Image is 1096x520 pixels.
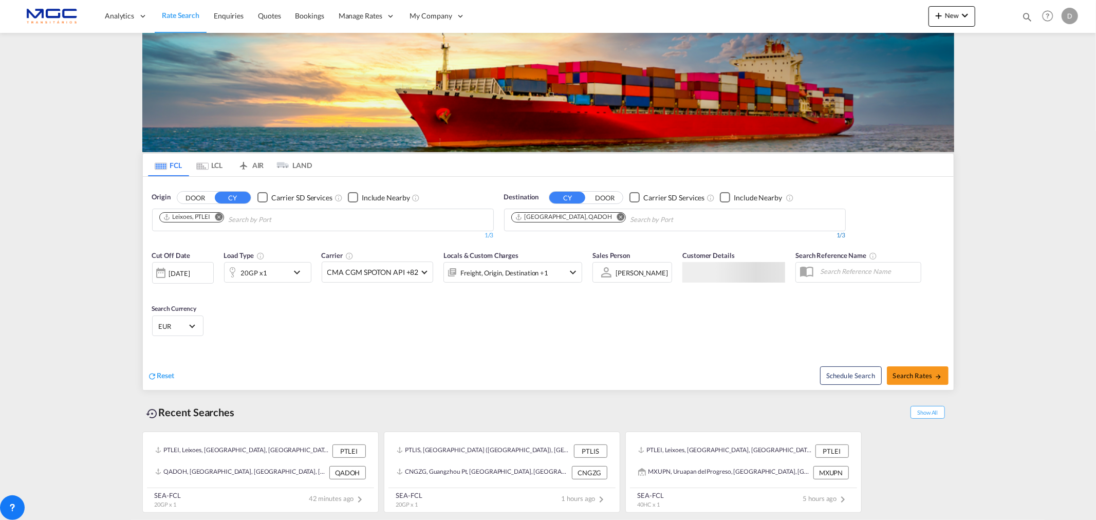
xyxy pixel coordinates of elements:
[155,491,181,500] div: SEA-FCL
[893,372,942,380] span: Search Rates
[159,322,188,331] span: EUR
[928,6,975,27] button: icon-plus 400-fgNewicon-chevron-down
[348,192,410,203] md-checkbox: Checkbox No Ink
[345,252,354,260] md-icon: The selected Trucker/Carrierwill be displayed in the rate results If the rates are from another f...
[592,251,630,259] span: Sales Person
[208,213,224,223] button: Remove
[933,9,945,22] md-icon: icon-plus 400-fg
[567,266,579,278] md-icon: icon-chevron-down
[813,466,849,479] div: MXUPN
[230,154,271,176] md-tab-item: AIR
[1021,11,1033,27] div: icon-magnify
[271,193,332,203] div: Carrier SD Services
[327,267,419,277] span: CMA CGM SPOTON API +82
[224,262,311,283] div: 20GP x1icon-chevron-down
[155,444,330,458] div: PTLEI, Leixoes, Portugal, Southern Europe, Europe
[911,406,944,419] span: Show All
[638,444,813,458] div: PTLEI, Leixoes, Portugal, Southern Europe, Europe
[610,213,625,223] button: Remove
[412,194,420,202] md-icon: Unchecked: Ignores neighbouring ports when fetching rates.Checked : Includes neighbouring ports w...
[163,213,213,221] div: Press delete to remove this chip.
[177,192,213,203] button: DOOR
[933,11,971,20] span: New
[155,466,327,479] div: QADOH, Doha, Qatar, Middle East, Middle East
[146,407,159,420] md-icon: icon-backup-restore
[295,11,324,20] span: Bookings
[384,432,620,513] recent-search-card: PTLIS, [GEOGRAPHIC_DATA] ([GEOGRAPHIC_DATA]), [GEOGRAPHIC_DATA], [GEOGRAPHIC_DATA], [GEOGRAPHIC_D...
[152,262,214,284] div: [DATE]
[257,192,332,203] md-checkbox: Checkbox No Ink
[339,11,382,21] span: Manage Rates
[148,370,175,382] div: icon-refreshReset
[815,444,849,458] div: PTLEI
[504,231,846,240] div: 1/3
[397,444,571,458] div: PTLIS, Lisbon (Lisboa), Portugal, Southern Europe, Europe
[396,491,422,500] div: SEA-FCL
[152,283,160,296] md-datepicker: Select
[460,266,548,280] div: Freight Origin Destination Factory Stuffing
[515,213,615,221] div: Press delete to remove this chip.
[815,264,921,279] input: Search Reference Name
[562,494,608,503] span: 1 hours ago
[682,251,734,259] span: Customer Details
[335,194,343,202] md-icon: Unchecked: Search for CY (Container Yard) services for all selected carriers.Checked : Search for...
[629,192,704,203] md-checkbox: Checkbox No Ink
[162,11,199,20] span: Rate Search
[189,154,230,176] md-tab-item: LCL
[1062,8,1078,24] div: D
[322,251,354,259] span: Carrier
[354,493,366,506] md-icon: icon-chevron-right
[158,209,330,228] md-chips-wrap: Chips container. Use arrow keys to select chips.
[643,193,704,203] div: Carrier SD Services
[887,366,949,385] button: Search Ratesicon-arrow-right
[332,444,366,458] div: PTLEI
[510,209,732,228] md-chips-wrap: Chips container. Use arrow keys to select chips.
[215,192,251,203] button: CY
[638,466,811,479] div: MXUPN, Uruapan del Progreso, MIC, Mexico, Mexico & Central America, Americas
[935,373,942,380] md-icon: icon-arrow-right
[329,466,366,479] div: QADOH
[515,213,612,221] div: Doha, QADOH
[549,192,585,203] button: CY
[572,466,607,479] div: CNGZG
[241,266,267,280] div: 20GP x1
[152,305,197,312] span: Search Currency
[152,231,494,240] div: 1/3
[638,501,660,508] span: 40HC x 1
[157,371,175,380] span: Reset
[616,269,668,277] div: [PERSON_NAME]
[142,401,239,424] div: Recent Searches
[224,251,265,259] span: Load Type
[143,177,954,390] div: OriginDOOR CY Checkbox No InkUnchecked: Search for CY (Container Yard) services for all selected ...
[795,251,877,259] span: Search Reference Name
[820,366,882,385] button: Note: By default Schedule search will only considerorigin ports, destination ports and cut off da...
[152,192,171,202] span: Origin
[615,265,669,280] md-select: Sales Person: Diogo Santos
[396,501,418,508] span: 20GP x 1
[410,11,452,21] span: My Company
[142,33,954,152] img: LCL+%26+FCL+BACKGROUND.png
[271,154,312,176] md-tab-item: LAND
[214,11,244,20] span: Enquiries
[707,194,715,202] md-icon: Unchecked: Search for CY (Container Yard) services for all selected carriers.Checked : Search for...
[362,193,410,203] div: Include Nearby
[256,252,265,260] md-icon: icon-information-outline
[169,269,190,278] div: [DATE]
[734,193,782,203] div: Include Nearby
[574,444,607,458] div: PTLIS
[155,501,176,508] span: 20GP x 1
[720,192,782,203] md-checkbox: Checkbox No Ink
[152,251,191,259] span: Cut Off Date
[237,159,250,167] md-icon: icon-airplane
[596,493,608,506] md-icon: icon-chevron-right
[148,372,157,381] md-icon: icon-refresh
[786,194,794,202] md-icon: Unchecked: Ignores neighbouring ports when fetching rates.Checked : Includes neighbouring ports w...
[1021,11,1033,23] md-icon: icon-magnify
[638,491,664,500] div: SEA-FCL
[803,494,849,503] span: 5 hours ago
[158,319,198,333] md-select: Select Currency: € EUREuro
[148,154,312,176] md-pagination-wrapper: Use the left and right arrow keys to navigate between tabs
[1039,7,1062,26] div: Help
[397,466,569,479] div: CNGZG, Guangzhou Pt, China, Greater China & Far East Asia, Asia Pacific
